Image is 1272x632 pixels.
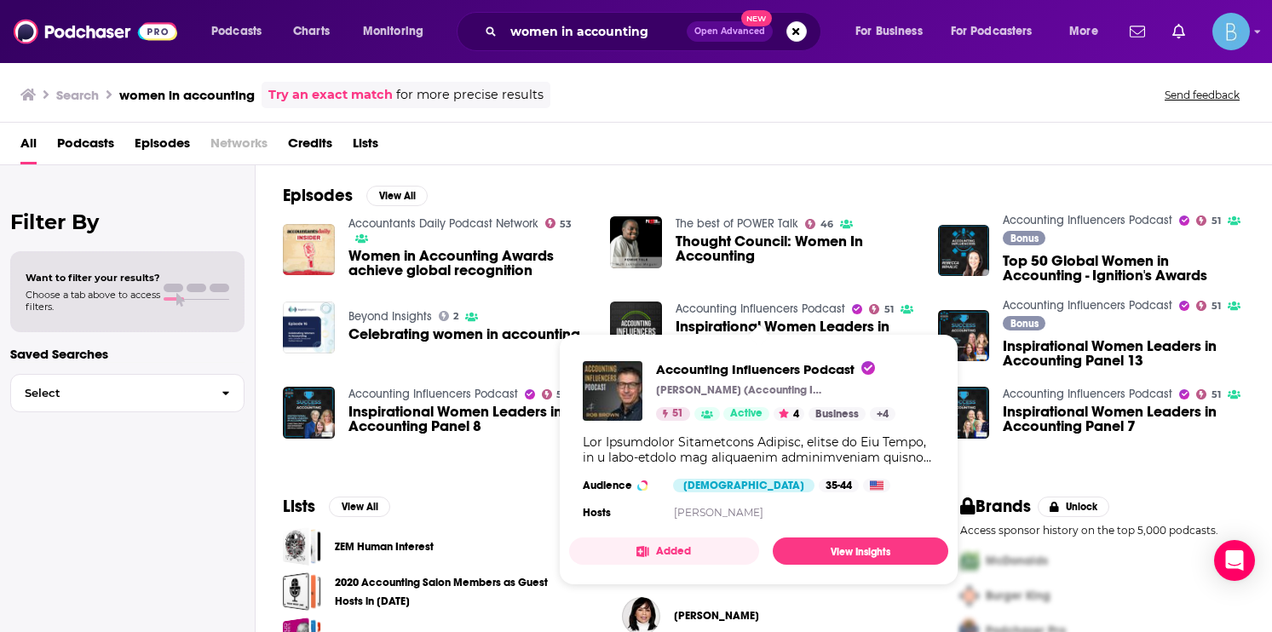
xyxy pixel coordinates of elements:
button: open menu [940,18,1057,45]
button: open menu [1057,18,1119,45]
span: Active [730,405,763,422]
span: 51 [1212,217,1221,225]
button: Send feedback [1160,88,1245,102]
h4: Hosts [583,506,611,520]
a: ZEM Human Interest [335,537,434,556]
img: Inspirational Women Leaders in Accounting Panel 9 [610,302,662,353]
span: Monitoring [363,20,423,43]
p: Saved Searches [10,346,245,362]
img: Inspirational Women Leaders in Accounting Panel 13 [938,310,990,362]
a: Lana Kerr [674,609,759,623]
img: First Pro Logo [953,543,986,578]
button: open menu [843,18,944,45]
a: Active [723,407,769,421]
span: Logged in as BLASTmedia [1212,13,1250,50]
span: 51 [1212,391,1221,399]
span: Open Advanced [694,27,765,36]
a: 51 [656,407,690,421]
a: 51 [869,304,894,314]
div: [DEMOGRAPHIC_DATA] [673,479,814,492]
a: Top 50 Global Women in Accounting - Ignition's Awards [938,225,990,277]
button: Unlock [1038,497,1110,517]
a: Accounting Influencers Podcast [583,361,642,421]
div: Search podcasts, credits, & more... [473,12,837,51]
a: 2020 Accounting Salon Members as Guest Hosts in 2020 [283,572,321,611]
h3: Search [56,87,99,103]
img: Inspirational Women Leaders in Accounting Panel 8 [283,387,335,439]
a: Show notifications dropdown [1166,17,1192,46]
a: Episodes [135,129,190,164]
img: Celebrating women in accounting [283,302,335,353]
h2: Brands [960,496,1031,517]
span: McDonalds [986,554,1048,568]
a: Charts [282,18,340,45]
a: Inspirational Women Leaders in Accounting Panel 13 [1003,339,1245,368]
img: Thought Council: Women In Accounting [610,216,662,268]
span: More [1069,20,1098,43]
a: All [20,129,37,164]
a: [PERSON_NAME] [674,506,763,519]
span: Select [11,388,208,399]
span: Thought Council: Women In Accounting [676,234,918,263]
div: 35-44 [819,479,859,492]
h2: Filter By [10,210,245,234]
p: [PERSON_NAME] (Accounting Influencers Roundtable - AIR) [656,383,826,397]
button: Open AdvancedNew [687,21,773,42]
span: Women in Accounting Awards achieve global recognition [348,249,590,278]
span: 51 [556,391,566,399]
img: Podchaser - Follow, Share and Rate Podcasts [14,15,177,48]
h2: Lists [283,496,315,517]
span: 51 [1212,302,1221,310]
button: View All [329,497,390,517]
span: For Podcasters [951,20,1033,43]
span: for more precise results [396,85,544,105]
a: Inspirational Women Leaders in Accounting Panel 8 [348,405,590,434]
span: Charts [293,20,330,43]
h3: women in accounting [119,87,255,103]
p: Access sponsor history on the top 5,000 podcasts. [960,524,1245,537]
a: Accounting Influencers Podcast [1003,387,1172,401]
a: Accounting Influencers Podcast [348,387,518,401]
a: Celebrating women in accounting [348,327,580,342]
span: 53 [560,221,572,228]
span: 2 [453,313,458,320]
a: 51 [1196,389,1221,399]
a: Accounting Influencers Podcast [656,361,895,377]
button: 4 [774,407,804,421]
a: +4 [870,407,895,421]
a: Accounting Influencers Podcast [676,302,845,316]
span: For Business [855,20,923,43]
span: Networks [210,129,268,164]
button: View All [366,186,428,206]
button: Show profile menu [1212,13,1250,50]
h2: Episodes [283,185,353,206]
a: ListsView All [283,496,390,517]
a: ZEM Human Interest [283,527,321,566]
span: Top 50 Global Women in Accounting - Ignition's Awards [1003,254,1245,283]
span: Accounting Influencers Podcast [656,361,875,377]
button: Select [10,374,245,412]
a: 51 [542,389,567,399]
a: Accounting Influencers Podcast [1003,298,1172,313]
a: EpisodesView All [283,185,428,206]
div: Open Intercom Messenger [1214,540,1255,581]
img: User Profile [1212,13,1250,50]
a: Lists [353,129,378,164]
a: Inspirational Women Leaders in Accounting Panel 7 [1003,405,1245,434]
img: Second Pro Logo [953,578,986,613]
div: Lor Ipsumdolor Sitametcons Adipisc, elitse do Eiu Tempo, in u labo-etdolo mag aliquaenim adminimv... [583,434,935,465]
a: 2020 Accounting Salon Members as Guest Hosts in [DATE] [335,573,567,611]
a: Show notifications dropdown [1123,17,1152,46]
a: Credits [288,129,332,164]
